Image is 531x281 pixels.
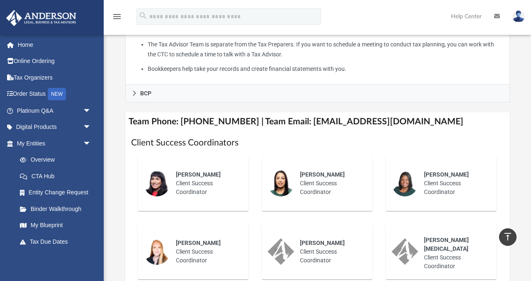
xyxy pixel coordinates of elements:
span: [PERSON_NAME] [176,171,221,178]
span: arrow_drop_down [83,135,100,152]
span: [PERSON_NAME] [300,171,345,178]
span: arrow_drop_down [83,119,100,136]
i: vertical_align_top [503,232,513,242]
a: Entity Change Request [12,184,104,201]
a: My Entitiesarrow_drop_down [6,135,104,152]
a: Binder Walkthrough [12,201,104,217]
div: Client Success Coordinator [418,230,491,276]
img: thumbnail [144,238,170,265]
a: Overview [12,152,104,168]
a: My Anderson Teamarrow_drop_down [6,250,100,266]
h1: Client Success Coordinators [131,137,504,149]
a: CTA Hub [12,168,104,184]
img: Anderson Advisors Platinum Portal [4,10,79,26]
div: NEW [48,88,66,100]
span: [PERSON_NAME][MEDICAL_DATA] [424,237,469,252]
a: Digital Productsarrow_drop_down [6,119,104,136]
span: arrow_drop_down [83,250,100,267]
i: search [139,11,148,20]
a: Platinum Q&Aarrow_drop_down [6,102,104,119]
span: [PERSON_NAME] [176,240,221,246]
div: Client Success Coordinator [418,165,491,202]
span: BCP [140,90,151,96]
a: Tax Due Dates [12,233,104,250]
a: vertical_align_top [499,228,516,246]
img: thumbnail [392,238,418,265]
li: The Tax Advisor Team is separate from the Tax Preparers. If you want to schedule a meeting to con... [148,39,504,60]
a: menu [112,16,122,22]
a: Tax Organizers [6,69,104,86]
div: Client Success Coordinator [170,165,243,202]
img: thumbnail [144,170,170,196]
span: [PERSON_NAME] [424,171,469,178]
li: Bookkeepers help take your records and create financial statements with you. [148,64,504,74]
img: thumbnail [268,238,294,265]
span: [PERSON_NAME] [300,240,345,246]
a: Home [6,36,104,53]
a: BCP [125,85,510,102]
a: My Blueprint [12,217,100,234]
span: arrow_drop_down [83,102,100,119]
a: Order StatusNEW [6,86,104,103]
img: thumbnail [392,170,418,196]
div: Client Success Coordinator [170,233,243,271]
a: Online Ordering [6,53,104,70]
div: Client Success Coordinator [294,233,367,271]
img: User Pic [512,10,525,22]
img: thumbnail [268,170,294,196]
i: menu [112,12,122,22]
div: Client Success Coordinator [294,165,367,202]
h4: Team Phone: [PHONE_NUMBER] | Team Email: [EMAIL_ADDRESS][DOMAIN_NAME] [125,112,510,131]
